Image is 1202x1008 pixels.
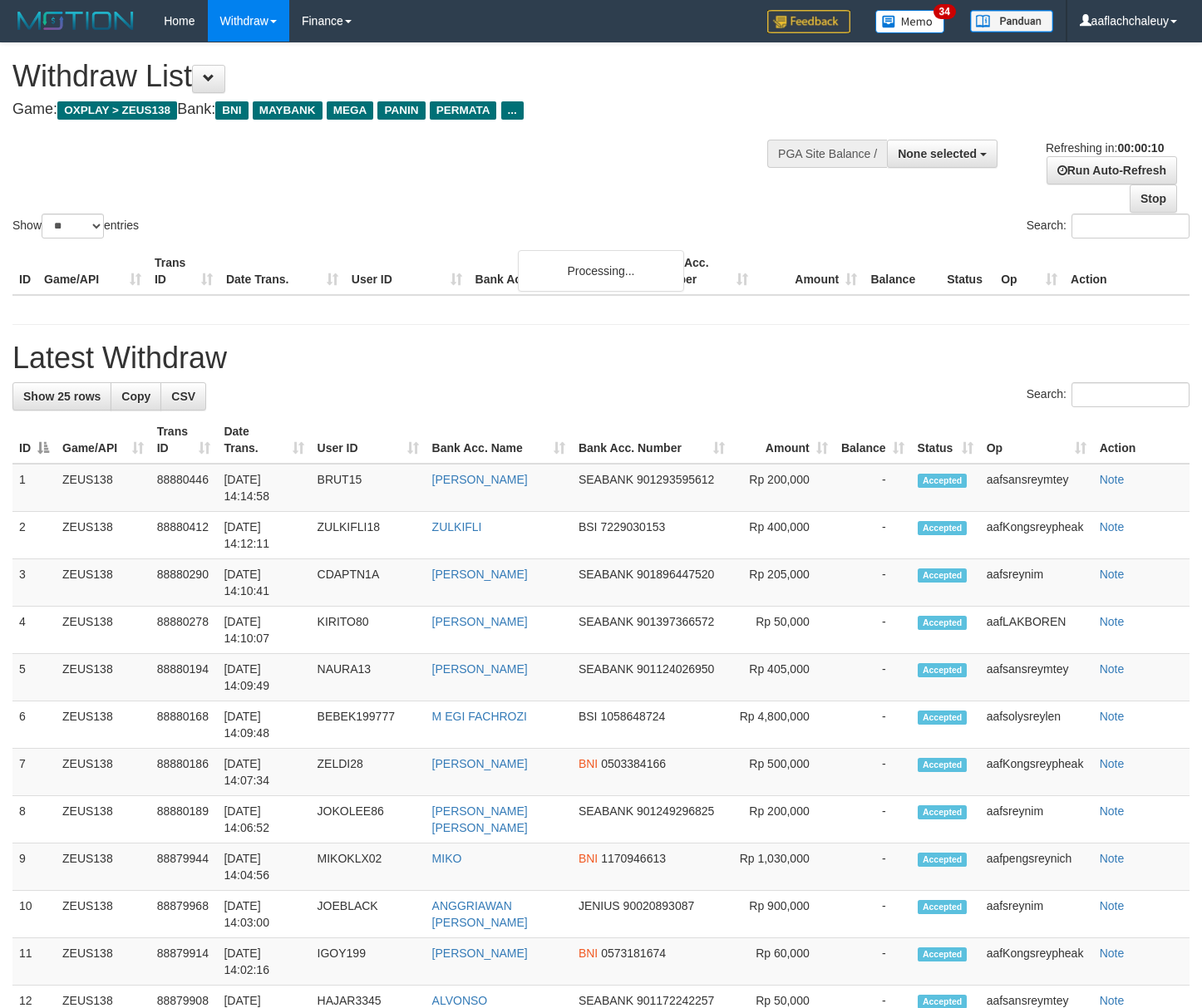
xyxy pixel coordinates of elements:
[432,662,528,676] a: [PERSON_NAME]
[835,796,911,843] td: -
[12,248,37,295] th: ID
[432,947,528,960] a: [PERSON_NAME]
[579,615,633,628] span: SEABANK
[12,559,56,607] td: 3
[12,416,56,464] th: ID: activate to sort column descending
[12,101,785,118] h4: Game: Bank:
[12,8,139,33] img: MOTION_logo.png
[217,749,310,796] td: [DATE] 14:07:34
[918,711,968,725] span: Accepted
[56,891,150,938] td: ZEUS138
[56,416,150,464] th: Game/API: activate to sort column ascending
[56,701,150,749] td: ZEUS138
[469,248,647,295] th: Bank Acc. Name
[1027,382,1190,407] label: Search:
[23,390,101,403] span: Show 25 rows
[217,464,310,512] td: [DATE] 14:14:58
[12,60,785,93] h1: Withdraw List
[835,512,911,559] td: -
[311,701,426,749] td: BEBEK199777
[980,559,1093,607] td: aafsreynim
[835,464,911,512] td: -
[12,382,111,411] a: Show 25 rows
[835,749,911,796] td: -
[918,616,968,630] span: Accepted
[918,758,968,772] span: Accepted
[56,654,150,701] td: ZEUS138
[12,938,56,986] td: 11
[12,843,56,891] td: 9
[1130,184,1177,213] a: Stop
[1100,899,1125,912] a: Note
[980,607,1093,654] td: aafLAKBOREN
[1047,156,1177,184] a: Run Auto-Refresh
[311,559,426,607] td: CDAPTN1A
[732,464,835,512] td: Rp 200,000
[311,416,426,464] th: User ID: activate to sort column ascending
[12,214,139,238] label: Show entries
[600,520,665,534] span: Copy 7229030153 to clipboard
[732,512,835,559] td: Rp 400,000
[171,390,195,403] span: CSV
[1100,473,1125,486] a: Note
[217,512,310,559] td: [DATE] 14:12:11
[918,853,968,867] span: Accepted
[887,140,998,168] button: None selected
[1100,947,1125,960] a: Note
[579,757,598,770] span: BNI
[150,796,218,843] td: 88880189
[37,248,148,295] th: Game/API
[934,4,956,19] span: 34
[57,101,177,120] span: OXPLAY > ZEUS138
[56,607,150,654] td: ZEUS138
[311,512,426,559] td: ZULKIFLI18
[732,607,835,654] td: Rp 50,000
[637,473,714,486] span: Copy 901293595612 to clipboard
[980,701,1093,749] td: aafsolysreylen
[767,10,850,33] img: Feedback.jpg
[980,843,1093,891] td: aafpengsreynich
[980,749,1093,796] td: aafKongsreypheak
[150,938,218,986] td: 88879914
[253,101,323,120] span: MAYBANK
[160,382,206,411] a: CSV
[732,843,835,891] td: Rp 1,030,000
[994,248,1064,295] th: Op
[12,464,56,512] td: 1
[637,615,714,628] span: Copy 901397366572 to clipboard
[1071,382,1190,407] input: Search:
[217,891,310,938] td: [DATE] 14:03:00
[601,947,666,960] span: Copy 0573181674 to clipboard
[835,938,911,986] td: -
[56,938,150,986] td: ZEUS138
[150,749,218,796] td: 88880186
[1100,520,1125,534] a: Note
[150,654,218,701] td: 88880194
[1100,804,1125,818] a: Note
[56,464,150,512] td: ZEUS138
[579,520,598,534] span: BSI
[432,520,482,534] a: ZULKIFLI
[579,994,633,1007] span: SEABANK
[835,416,911,464] th: Balance: activate to sort column ascending
[1100,662,1125,676] a: Note
[12,891,56,938] td: 10
[12,654,56,701] td: 5
[1100,852,1125,865] a: Note
[732,938,835,986] td: Rp 60,000
[1064,248,1190,295] th: Action
[111,382,161,411] a: Copy
[430,101,497,120] span: PERMATA
[980,796,1093,843] td: aafsreynim
[637,568,714,581] span: Copy 901896447520 to clipboard
[835,891,911,938] td: -
[311,749,426,796] td: ZELDI28
[12,701,56,749] td: 6
[1100,994,1125,1007] a: Note
[732,654,835,701] td: Rp 405,000
[579,852,598,865] span: BNI
[918,900,968,914] span: Accepted
[426,416,572,464] th: Bank Acc. Name: activate to sort column ascending
[311,891,426,938] td: JOEBLACK
[311,607,426,654] td: KIRITO80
